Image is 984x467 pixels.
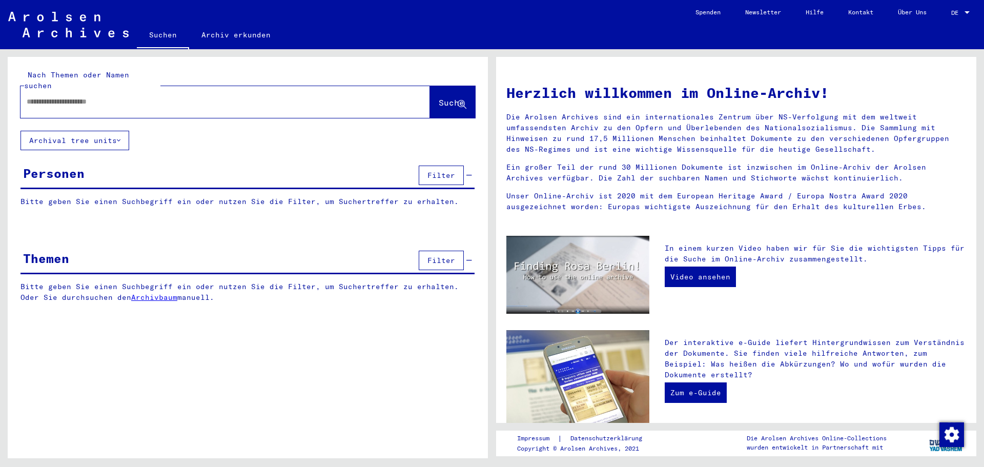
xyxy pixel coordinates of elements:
button: Filter [419,166,464,185]
a: Datenschutzerklärung [562,433,654,444]
p: Unser Online-Archiv ist 2020 mit dem European Heritage Award / Europa Nostra Award 2020 ausgezeic... [506,191,966,212]
button: Filter [419,251,464,270]
img: yv_logo.png [927,430,966,456]
h1: Herzlich willkommen im Online-Archiv! [506,82,966,104]
p: Bitte geben Sie einen Suchbegriff ein oder nutzen Sie die Filter, um Suchertreffer zu erhalten. [20,196,475,207]
p: Der interaktive e-Guide liefert Hintergrundwissen zum Verständnis der Dokumente. Sie finden viele... [665,337,966,380]
span: Filter [427,256,455,265]
a: Suchen [137,23,189,49]
p: In einem kurzen Video haben wir für Sie die wichtigsten Tipps für die Suche im Online-Archiv zusa... [665,243,966,265]
p: wurden entwickelt in Partnerschaft mit [747,443,887,452]
p: Copyright © Arolsen Archives, 2021 [517,444,654,453]
button: Suche [430,86,475,118]
img: Zustimmung ändern [939,422,964,447]
p: Die Arolsen Archives sind ein internationales Zentrum über NS-Verfolgung mit dem weltweit umfasse... [506,112,966,155]
a: Impressum [517,433,558,444]
div: Themen [23,249,69,268]
img: Arolsen_neg.svg [8,12,129,37]
mat-label: Nach Themen oder Namen suchen [24,70,129,90]
img: video.jpg [506,236,649,314]
p: Die Arolsen Archives Online-Collections [747,434,887,443]
span: Filter [427,171,455,180]
div: | [517,433,654,444]
img: eguide.jpg [506,330,649,425]
p: Bitte geben Sie einen Suchbegriff ein oder nutzen Sie die Filter, um Suchertreffer zu erhalten. O... [20,281,475,303]
span: Suche [439,97,464,108]
button: Archival tree units [20,131,129,150]
a: Video ansehen [665,267,736,287]
span: DE [951,9,962,16]
a: Archiv erkunden [189,23,283,47]
div: Personen [23,164,85,182]
a: Zum e-Guide [665,382,727,403]
a: Archivbaum [131,293,177,302]
p: Ein großer Teil der rund 30 Millionen Dokumente ist inzwischen im Online-Archiv der Arolsen Archi... [506,162,966,184]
